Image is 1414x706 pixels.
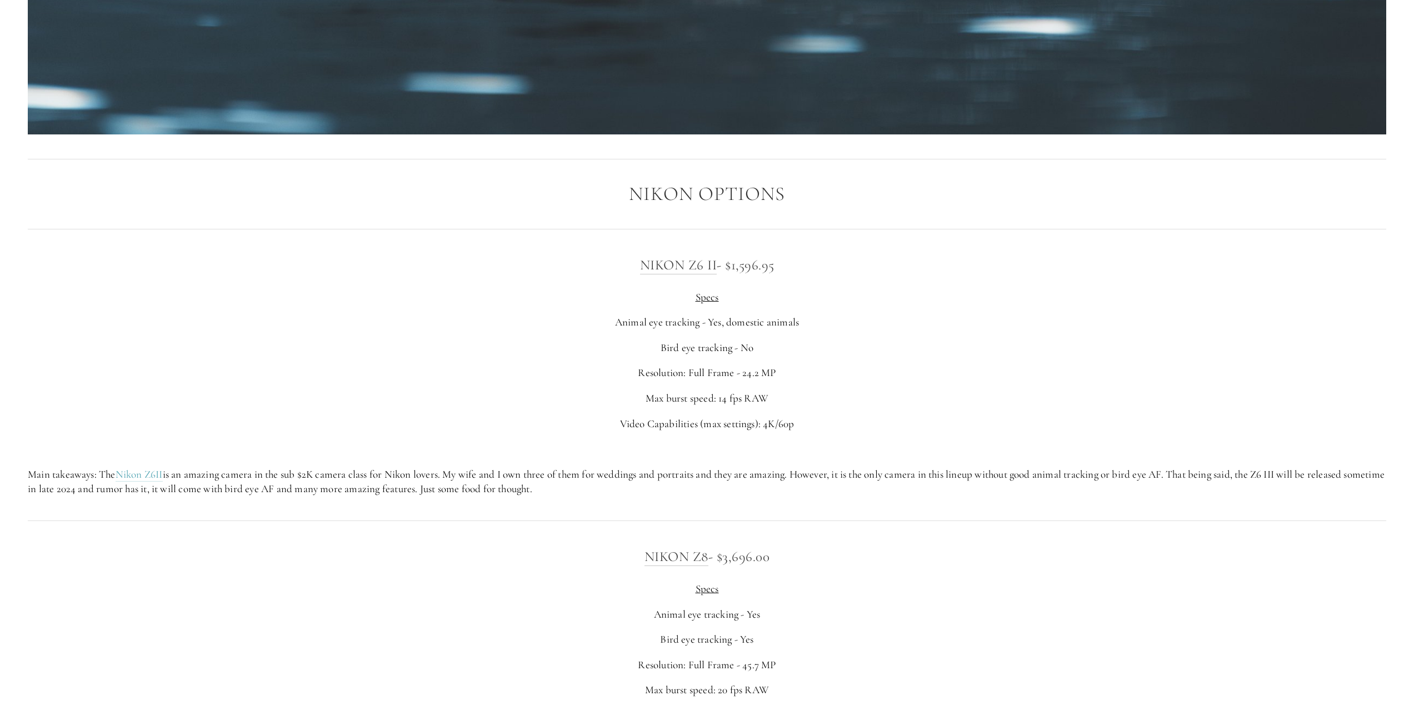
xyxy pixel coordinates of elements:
a: Nikon Z6II [116,468,163,482]
p: Main takeaways: The is an amazing camera in the sub $2K camera class for Nikon lovers. My wife an... [28,467,1386,497]
p: Resolution: Full Frame - 24.2 MP [28,365,1386,380]
h2: Nikon Options [28,183,1386,205]
p: Animal eye tracking - Yes, domestic animals [28,315,1386,330]
h3: - $1,596.95 [28,254,1386,276]
p: Animal eye tracking - Yes [28,607,1386,622]
p: Bird eye tracking - No [28,341,1386,355]
h3: - $3,696.00 [28,545,1386,568]
span: Specs [696,291,719,303]
a: Nikon Z8 [644,548,708,566]
a: Nikon Z6 II [640,257,717,274]
p: Max burst speed: 20 fps RAW [28,683,1386,698]
p: Bird eye tracking - Yes [28,632,1386,647]
p: Video Capabilities (max settings): 4K/60p [28,417,1386,432]
span: Specs [696,582,719,595]
p: Max burst speed: 14 fps RAW [28,391,1386,406]
p: Resolution: Full Frame - 45.7 MP [28,658,1386,673]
